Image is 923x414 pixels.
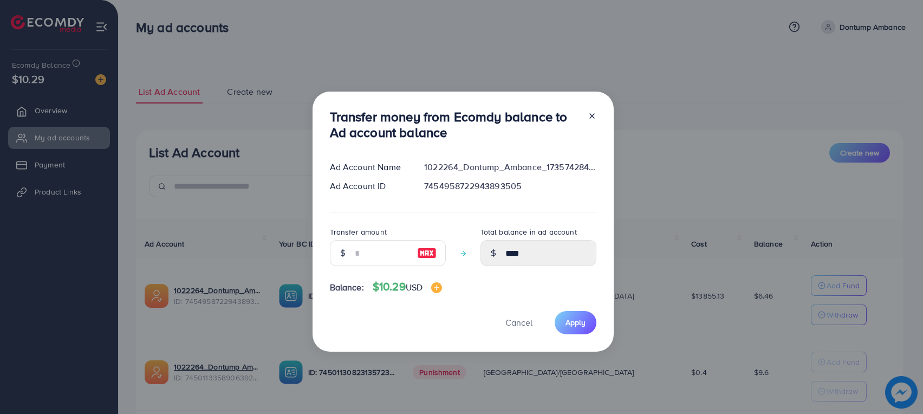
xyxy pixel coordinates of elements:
div: Ad Account Name [321,161,416,173]
span: Apply [565,317,586,328]
span: Balance: [330,281,364,294]
img: image [431,282,442,293]
span: USD [406,281,422,293]
button: Apply [555,311,596,334]
h3: Transfer money from Ecomdy balance to Ad account balance [330,109,579,140]
h4: $10.29 [373,280,442,294]
div: 7454958722943893505 [415,180,604,192]
label: Transfer amount [330,227,387,237]
label: Total balance in ad account [480,227,577,237]
img: image [417,247,437,260]
div: Ad Account ID [321,180,416,192]
button: Cancel [492,311,546,334]
span: Cancel [505,316,532,328]
div: 1022264_Dontump_Ambance_1735742847027 [415,161,604,173]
